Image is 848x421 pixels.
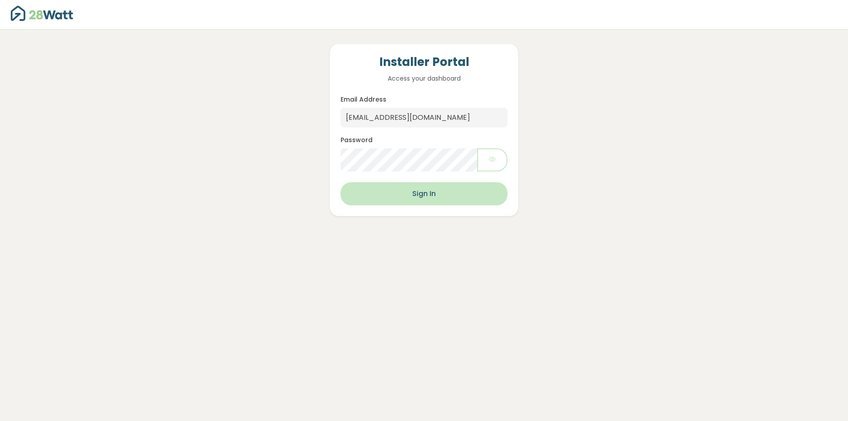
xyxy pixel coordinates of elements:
p: Access your dashboard [341,74,507,83]
button: Sign In [341,182,507,205]
label: Email Address [341,95,386,104]
img: 28Watt [11,6,73,21]
input: Enter your email [341,108,507,127]
label: Password [341,135,373,145]
h4: Installer Portal [341,55,507,70]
